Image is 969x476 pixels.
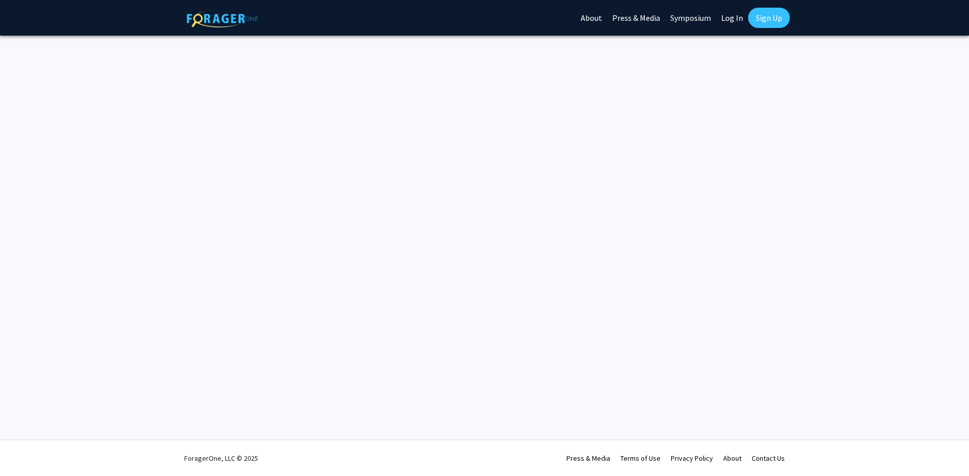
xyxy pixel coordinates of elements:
[187,10,258,27] img: ForagerOne Logo
[752,454,785,463] a: Contact Us
[620,454,661,463] a: Terms of Use
[671,454,713,463] a: Privacy Policy
[566,454,610,463] a: Press & Media
[184,440,258,476] div: ForagerOne, LLC © 2025
[723,454,742,463] a: About
[748,8,790,28] a: Sign Up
